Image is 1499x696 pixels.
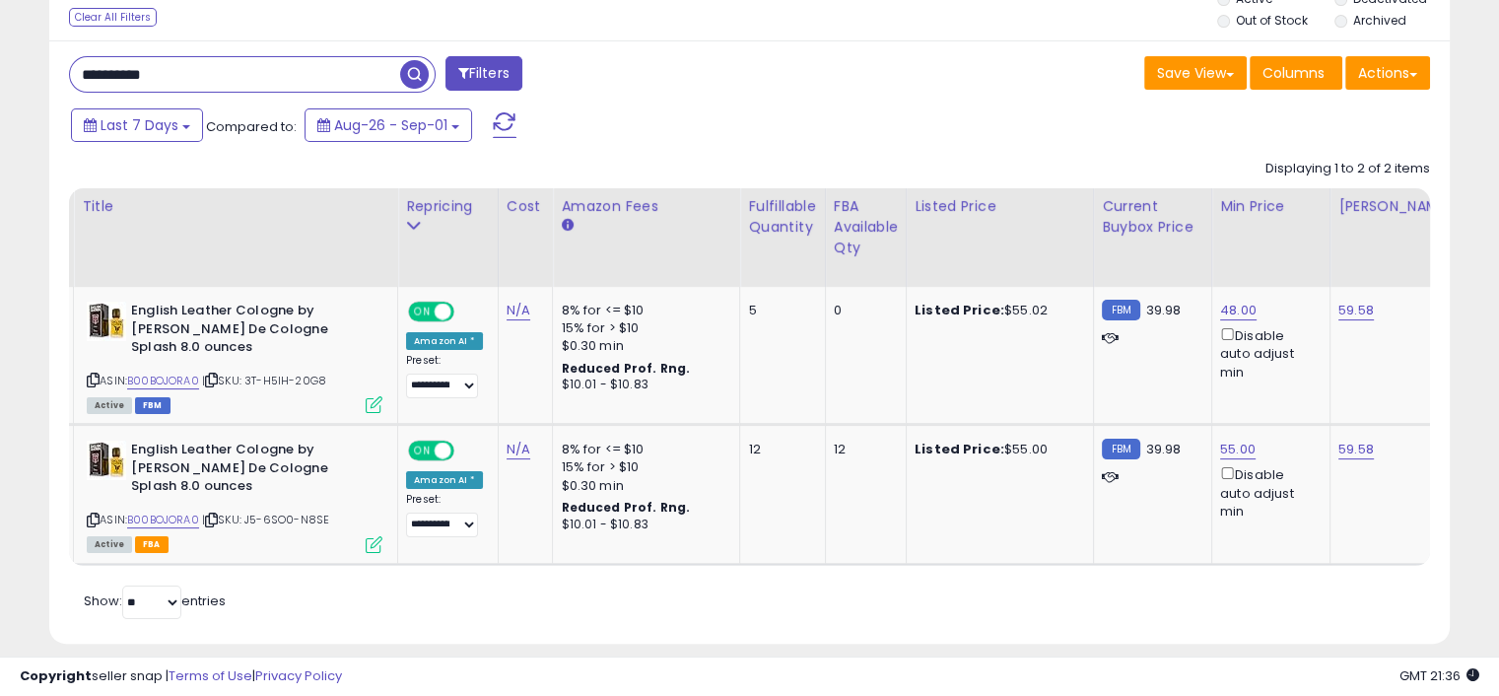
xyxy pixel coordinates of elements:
a: 55.00 [1220,440,1256,459]
div: Repricing [406,196,490,217]
div: $55.00 [915,441,1078,458]
div: Clear All Filters [69,8,157,27]
a: 48.00 [1220,301,1257,320]
span: FBM [135,397,170,414]
div: Amazon Fees [561,196,731,217]
a: B00BOJORA0 [127,373,199,389]
div: 8% for <= $10 [561,302,724,319]
b: English Leather Cologne by [PERSON_NAME] De Cologne Splash 8.0 ounces [131,302,371,362]
div: Cost [507,196,545,217]
div: FBA Available Qty [834,196,898,258]
div: $55.02 [915,302,1078,319]
button: Save View [1144,56,1247,90]
a: 59.58 [1338,301,1374,320]
span: ON [410,304,435,320]
span: | SKU: J5-6SO0-N8SE [202,512,329,527]
button: Filters [445,56,522,91]
div: ASIN: [87,441,382,550]
span: Compared to: [206,117,297,136]
div: Displaying 1 to 2 of 2 items [1265,160,1430,178]
div: seller snap | | [20,667,342,686]
label: Out of Stock [1236,12,1308,29]
div: Listed Price [915,196,1085,217]
a: B00BOJORA0 [127,512,199,528]
div: Disable auto adjust min [1220,324,1315,382]
img: 51qk+Ffj+dL._SL40_.jpg [87,441,126,480]
b: Reduced Prof. Rng. [561,499,690,516]
div: 12 [834,441,891,458]
div: Preset: [406,493,483,537]
span: All listings currently available for purchase on Amazon [87,536,132,553]
div: ASIN: [87,302,382,411]
a: N/A [507,301,530,320]
div: 15% for > $10 [561,319,724,337]
span: Show: entries [84,592,226,610]
div: $0.30 min [561,337,724,355]
label: Archived [1352,12,1405,29]
div: [PERSON_NAME] [1338,196,1456,217]
a: Terms of Use [169,666,252,685]
button: Aug-26 - Sep-01 [305,108,472,142]
small: Amazon Fees. [561,217,573,235]
div: 12 [748,441,809,458]
a: N/A [507,440,530,459]
button: Last 7 Days [71,108,203,142]
small: FBM [1102,439,1140,459]
b: Listed Price: [915,301,1004,319]
div: Disable auto adjust min [1220,463,1315,521]
a: Privacy Policy [255,666,342,685]
div: Amazon AI * [406,471,483,489]
div: 15% for > $10 [561,458,724,476]
div: Preset: [406,354,483,398]
span: FBA [135,536,169,553]
small: FBM [1102,300,1140,320]
span: ON [410,443,435,459]
b: English Leather Cologne by [PERSON_NAME] De Cologne Splash 8.0 ounces [131,441,371,501]
b: Reduced Prof. Rng. [561,360,690,377]
span: Aug-26 - Sep-01 [334,115,447,135]
span: All listings currently available for purchase on Amazon [87,397,132,414]
span: | SKU: 3T-H5IH-20G8 [202,373,326,388]
button: Columns [1250,56,1342,90]
span: OFF [451,443,483,459]
button: Actions [1345,56,1430,90]
span: 2025-09-9 21:36 GMT [1399,666,1479,685]
b: Listed Price: [915,440,1004,458]
a: 59.58 [1338,440,1374,459]
div: Title [82,196,389,217]
span: Last 7 Days [101,115,178,135]
div: $10.01 - $10.83 [561,517,724,533]
div: 0 [834,302,891,319]
span: OFF [451,304,483,320]
div: $10.01 - $10.83 [561,377,724,393]
span: 39.98 [1145,301,1181,319]
div: $0.30 min [561,477,724,495]
div: Min Price [1220,196,1322,217]
span: Columns [1262,63,1325,83]
img: 51qk+Ffj+dL._SL40_.jpg [87,302,126,341]
span: 39.98 [1145,440,1181,458]
strong: Copyright [20,666,92,685]
div: Amazon AI * [406,332,483,350]
div: 8% for <= $10 [561,441,724,458]
div: 5 [748,302,809,319]
div: Current Buybox Price [1102,196,1203,238]
div: Fulfillable Quantity [748,196,816,238]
